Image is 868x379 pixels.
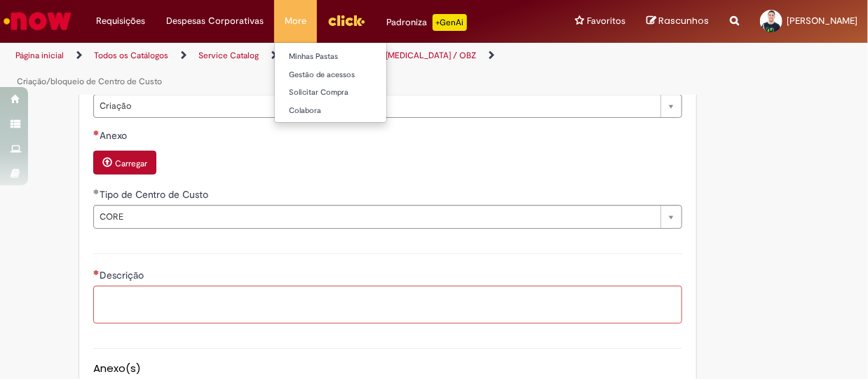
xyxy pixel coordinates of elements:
span: Favoritos [587,14,625,28]
button: Carregar anexo de Anexo Required [93,151,156,175]
img: ServiceNow [1,7,74,35]
h5: Anexo(s) [93,363,682,375]
a: Solicitar Compra [275,85,429,100]
a: Service Catalog [198,50,259,61]
ul: More [274,42,387,123]
img: click_logo_yellow_360x200.png [327,10,365,31]
span: Descrição [100,269,147,281]
span: Anexo [100,129,130,142]
a: Rascunhos [646,15,709,28]
a: Página inicial [15,50,64,61]
div: Padroniza [386,14,467,31]
a: Todos os Catálogos [94,50,168,61]
span: Obrigatório Preenchido [93,189,100,194]
a: Gestão de acessos [275,67,429,83]
span: Criação [100,95,653,117]
span: Rascunhos [658,14,709,27]
span: CORE [100,206,653,228]
ul: Trilhas de página [11,43,568,95]
a: Colabora [275,103,429,119]
span: [PERSON_NAME] [787,15,857,27]
span: Requisições [96,14,145,28]
a: Criação/bloqueio de Centro de Custo [17,76,162,87]
span: Necessários [93,270,100,275]
textarea: Descrição [93,286,682,324]
span: Despesas Corporativas [166,14,264,28]
a: Minhas Pastas [275,49,429,65]
small: Carregar [115,158,147,169]
span: Necessários [93,130,100,135]
span: Tipo de Centro de Custo [100,188,211,201]
span: More [285,14,306,28]
p: +GenAi [433,14,467,31]
a: [MEDICAL_DATA] / OBZ [386,50,476,61]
